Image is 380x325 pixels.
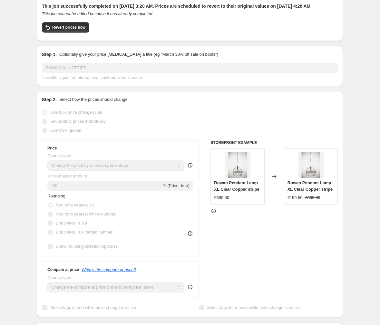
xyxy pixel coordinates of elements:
span: Change type [47,275,71,280]
h3: Compare at price [47,267,79,272]
h2: Step 2. [42,96,57,103]
img: LA101343_80x.jpg [298,152,324,178]
span: Rounding [47,194,65,198]
span: Set product prices individually [50,119,106,124]
img: LA101343_80x.jpg [225,152,250,178]
div: help [187,284,193,290]
span: Use CSV upload [50,128,81,133]
input: 30% off holiday sale [42,63,338,73]
span: Change type [47,153,71,158]
div: €199.50 [287,195,303,201]
div: €399.00 [214,195,229,201]
i: This job cannot be edited because it has already completed. [42,11,153,16]
input: -15 [47,181,161,191]
span: End prices in a certain number [56,230,112,234]
strike: €399.00 [305,195,320,201]
span: Round to nearest .01 [56,203,95,207]
div: help [187,162,193,168]
button: Revert prices now [42,22,89,33]
span: Rowan Pendant Lamp XL Clear Copper stripe [214,180,259,192]
h2: This job successfully completed on [DATE] 3:20 AM. Prices are scheduled to revert to their origin... [42,3,338,9]
span: % (Price drop) [162,183,189,188]
span: Revert prices now [52,25,85,30]
span: Show rounding direction options? [56,244,118,249]
p: Optionally give your price [MEDICAL_DATA] a title (eg "March 30% off sale on boots") [59,51,218,58]
h3: Price [47,146,57,151]
span: Rowan Pendant Lamp XL Clear Copper stripe [287,180,333,192]
span: End prices in .99 [56,221,87,225]
span: Select tags to remove while price change is active [207,305,300,310]
h6: STOREFRONT EXAMPLE [210,140,338,145]
span: Select tags to add while price change is active [50,305,136,310]
p: Select how the prices should change [59,96,128,103]
h2: Step 1. [42,51,57,58]
span: This title is just for internal use, customers won't see it [42,75,142,80]
button: What's the compare at price? [82,267,136,272]
span: Round to nearest whole number [56,212,115,216]
span: Price change amount [47,174,87,178]
span: Use bulk price change rules [50,110,102,115]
